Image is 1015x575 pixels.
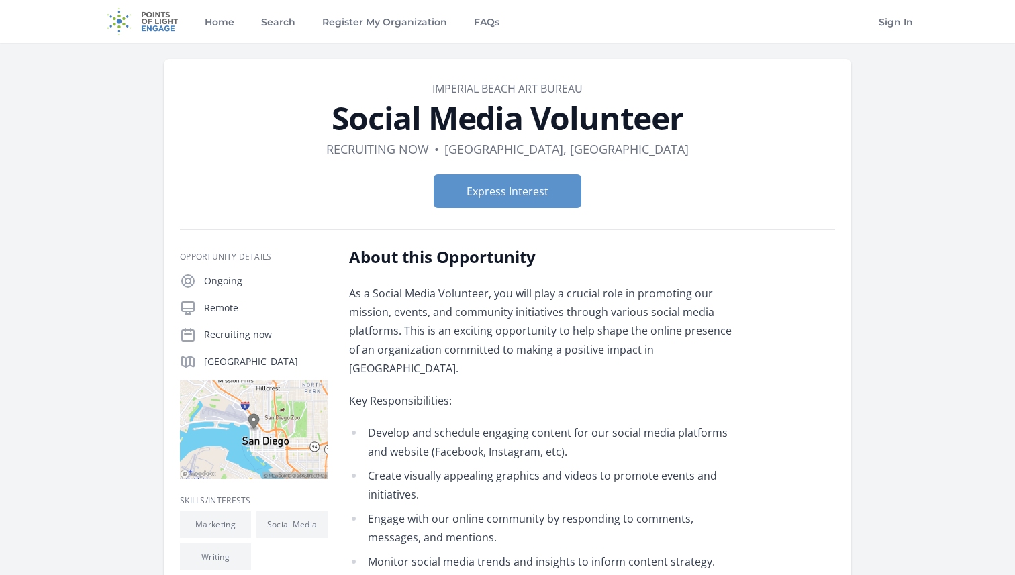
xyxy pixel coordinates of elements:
[434,174,581,208] button: Express Interest
[180,102,835,134] h1: Social Media Volunteer
[434,140,439,158] div: •
[256,511,328,538] li: Social Media
[204,274,328,288] p: Ongoing
[444,140,689,158] dd: [GEOGRAPHIC_DATA], [GEOGRAPHIC_DATA]
[349,552,742,571] li: Monitor social media trends and insights to inform content strategy.
[326,140,429,158] dd: Recruiting now
[349,246,742,268] h2: About this Opportunity
[432,81,583,96] a: Imperial Beach Art Bureau
[349,391,742,410] p: Key Responsibilities:
[349,423,742,461] li: Develop and schedule engaging content for our social media platforms and website (Facebook, Insta...
[180,380,328,479] img: Map
[204,355,328,368] p: [GEOGRAPHIC_DATA]
[180,252,328,262] h3: Opportunity Details
[204,328,328,342] p: Recruiting now
[349,466,742,504] li: Create visually appealing graphics and videos to promote events and initiatives.
[180,511,251,538] li: Marketing
[349,509,742,547] li: Engage with our online community by responding to comments, messages, and mentions.
[204,301,328,315] p: Remote
[180,495,328,506] h3: Skills/Interests
[349,284,742,378] p: As a Social Media Volunteer, you will play a crucial role in promoting our mission, events, and c...
[180,543,251,570] li: Writing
